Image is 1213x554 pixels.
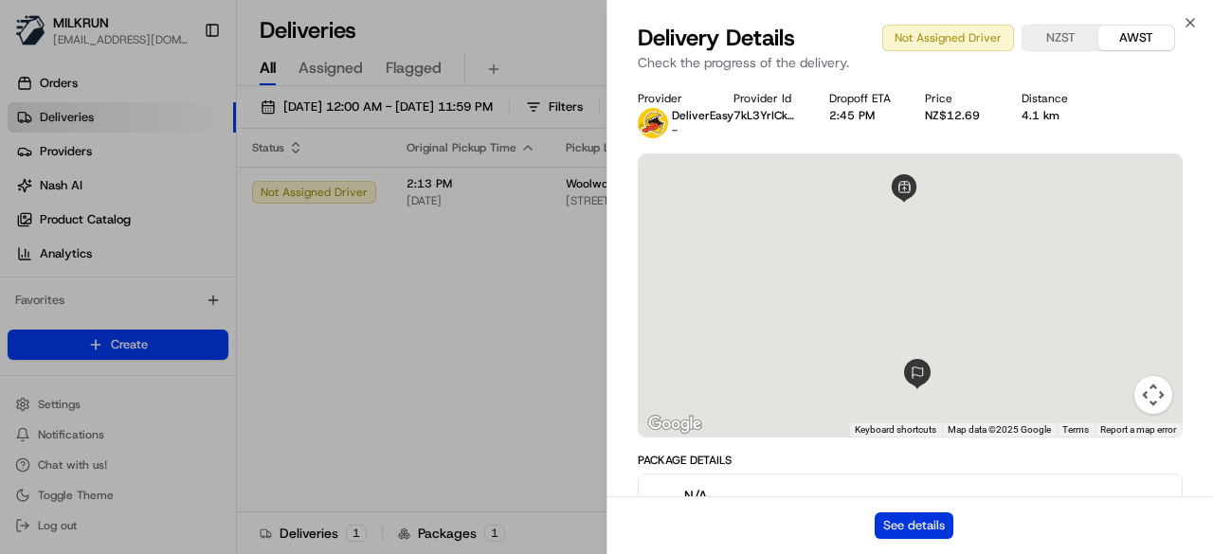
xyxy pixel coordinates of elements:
[1134,376,1172,414] button: Map camera controls
[1023,26,1098,50] button: NZST
[733,108,799,123] button: 7kL3YrICk3xLeKXYwhPVPA
[829,91,895,106] div: Dropoff ETA
[733,91,799,106] div: Provider Id
[638,53,1183,72] p: Check the progress of the delivery.
[1098,26,1174,50] button: AWST
[638,453,1183,468] div: Package Details
[1062,424,1089,435] a: Terms (opens in new tab)
[684,486,747,505] span: N/A
[639,474,1182,535] button: N/A
[948,424,1051,435] span: Map data ©2025 Google
[1022,108,1087,123] div: 4.1 km
[855,423,936,437] button: Keyboard shortcuts
[875,512,953,539] button: See details
[638,23,795,53] span: Delivery Details
[672,123,678,138] span: -
[925,108,990,123] div: NZ$12.69
[1022,91,1087,106] div: Distance
[643,412,706,437] img: Google
[925,91,990,106] div: Price
[643,412,706,437] a: Open this area in Google Maps (opens a new window)
[638,91,703,106] div: Provider
[829,108,895,123] div: 2:45 PM
[638,108,668,138] img: delivereasy_logo.png
[1100,424,1176,435] a: Report a map error
[672,108,733,123] span: DeliverEasy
